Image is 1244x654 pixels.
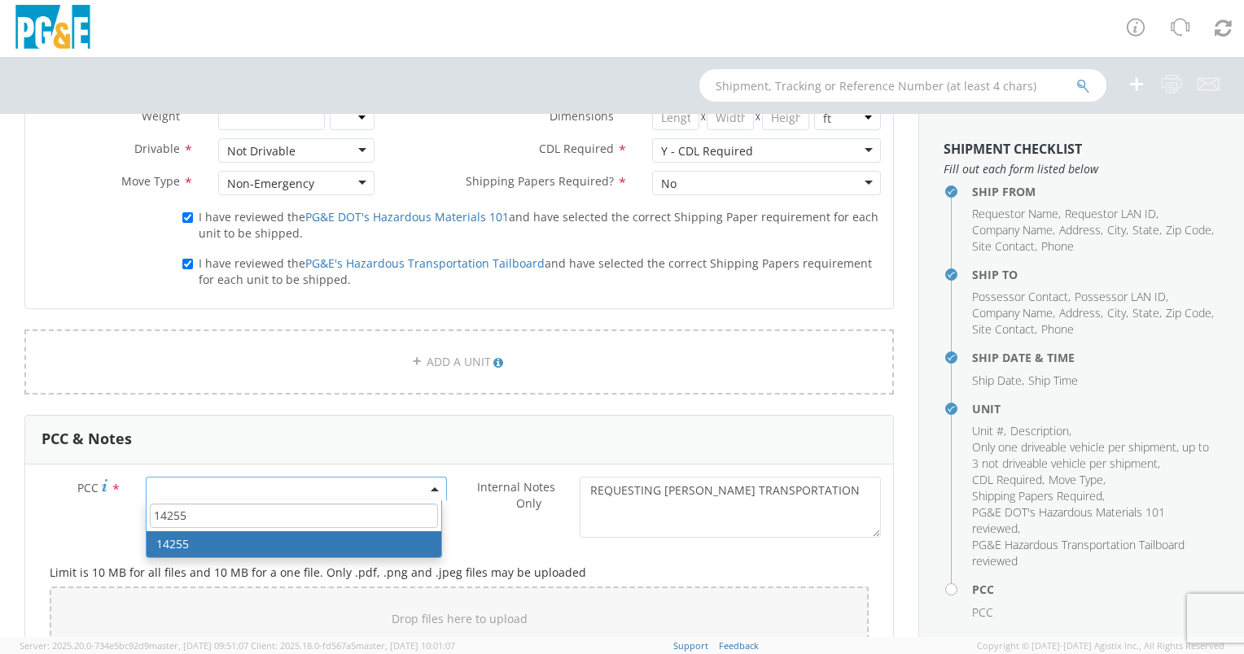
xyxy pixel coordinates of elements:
input: I have reviewed thePG&E's Hazardous Transportation Tailboardand have selected the correct Shippin... [182,259,193,269]
h4: Unit [972,403,1220,415]
h4: Ship From [972,185,1220,198]
li: , [1059,305,1103,321]
a: PG&E's Hazardous Transportation Tailboard [305,255,545,271]
span: Requestor LAN ID [1065,206,1156,221]
li: , [1132,222,1162,238]
input: Shipment, Tracking or Reference Number (at least 4 chars) [699,69,1106,102]
li: , [972,289,1071,305]
li: , [972,423,1006,439]
span: Company Name [972,222,1053,238]
h3: PCC & Notes [42,431,132,447]
span: Copyright © [DATE]-[DATE] Agistix Inc., All Rights Reserved [977,639,1224,652]
li: , [1166,305,1214,321]
h4: PCC [972,583,1220,595]
span: Dimensions [550,108,614,124]
span: Site Contact [972,321,1035,337]
li: , [1132,305,1162,321]
span: CDL Required [972,472,1042,487]
span: PCC [972,604,993,620]
a: Support [673,639,708,652]
li: , [972,305,1055,321]
span: Shipping Papers Required [972,488,1102,504]
span: Ship Date [972,373,1022,388]
span: Internal Notes Only [477,479,555,511]
li: , [972,488,1105,504]
h4: Ship To [972,268,1220,281]
span: X [754,106,762,130]
span: Only one driveable vehicle per shipment, up to 3 not driveable vehicle per shipment [972,439,1209,471]
li: , [972,373,1024,389]
span: Unit # [972,423,1004,438]
span: Ship Time [1028,373,1078,388]
div: Non-Emergency [227,176,314,192]
li: , [1059,222,1103,238]
span: City [1107,305,1126,320]
div: Not Drivable [227,143,296,159]
li: , [1107,222,1128,238]
li: , [1010,423,1071,439]
li: , [1107,305,1128,321]
li: , [1166,222,1214,238]
span: PCC [77,480,99,495]
strong: Shipment Checklist [944,140,1082,158]
span: PG&E DOT's Hazardous Materials 101 reviewed [972,504,1165,536]
span: State [1132,305,1159,320]
span: Possessor LAN ID [1075,289,1166,304]
h4: Ship Date & Time [972,351,1220,364]
span: X [699,106,707,130]
span: Drop files here to upload [392,611,528,626]
div: Y - CDL Required [661,143,753,159]
span: Zip Code [1166,222,1211,238]
span: State [1132,222,1159,238]
input: Height [762,106,809,130]
span: Possessor Contact [972,289,1068,304]
span: Shipping Papers Required? [466,173,614,189]
span: Phone [1041,321,1074,337]
span: Description [1010,423,1069,438]
span: Site Contact [972,238,1035,254]
input: I have reviewed thePG&E DOT's Hazardous Materials 101and have selected the correct Shipping Paper... [182,212,193,223]
div: No [661,176,677,192]
span: City [1107,222,1126,238]
span: Fill out each form listed below [944,161,1220,177]
li: , [972,206,1061,222]
span: master, [DATE] 10:01:07 [356,639,455,652]
input: Width [707,106,754,130]
span: Weight [142,108,180,124]
span: Drivable [134,141,180,156]
span: Address [1059,305,1101,320]
li: , [972,222,1055,238]
span: Move Type [121,173,180,189]
span: Server: 2025.20.0-734e5bc92d9 [20,639,248,652]
span: Move Type [1049,472,1103,487]
span: Company Name [972,305,1053,320]
li: , [972,504,1216,537]
li: , [972,472,1045,488]
span: Phone [1041,238,1074,254]
li: , [972,321,1037,338]
a: ADD A UNIT [24,329,894,395]
li: , [1049,472,1106,488]
img: pge-logo-06675f144f4cfa6a6814.png [12,5,94,53]
li: , [972,439,1216,472]
span: Requestor Name [972,206,1058,221]
span: I have reviewed the and have selected the correct Shipping Paper requirement for each unit to be ... [199,209,878,241]
span: PG&E Hazardous Transportation Tailboard reviewed [972,537,1185,569]
span: I have reviewed the and have selected the correct Shipping Papers requirement for each unit to be... [199,255,872,287]
span: Client: 2025.18.0-fd567a5 [251,639,455,652]
a: Feedback [719,639,759,652]
a: PG&E DOT's Hazardous Materials 101 [305,209,509,225]
span: Zip Code [1166,305,1211,320]
span: Address [1059,222,1101,238]
li: , [972,238,1037,255]
span: CDL Required [539,141,614,156]
span: master, [DATE] 09:51:07 [149,639,248,652]
li: , [1065,206,1159,222]
li: , [1075,289,1168,305]
input: Length [652,106,699,130]
li: 14255 [147,531,441,557]
h5: Limit is 10 MB for all files and 10 MB for a one file. Only .pdf, .png and .jpeg files may be upl... [50,566,869,578]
